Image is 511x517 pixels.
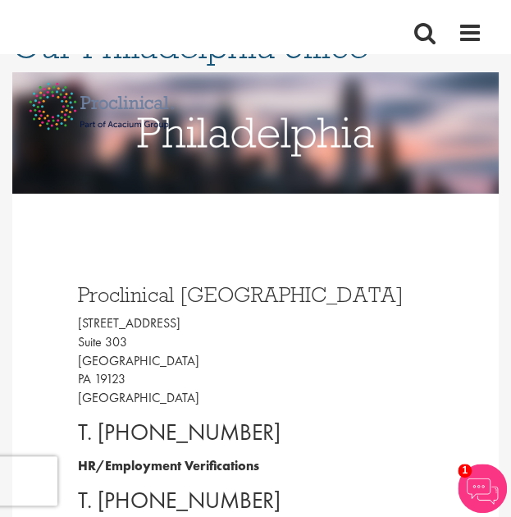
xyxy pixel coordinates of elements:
[78,284,433,305] h3: Proclinical [GEOGRAPHIC_DATA]
[16,71,187,141] img: logo
[78,314,433,408] p: [STREET_ADDRESS] Suite 303 [GEOGRAPHIC_DATA] PA 19123 [GEOGRAPHIC_DATA]
[78,416,433,449] p: T. [PHONE_NUMBER]
[78,484,433,517] p: T. [PHONE_NUMBER]
[458,464,507,513] img: Chatbot
[458,464,472,478] span: 1
[78,457,259,474] b: HR/Employment Verifications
